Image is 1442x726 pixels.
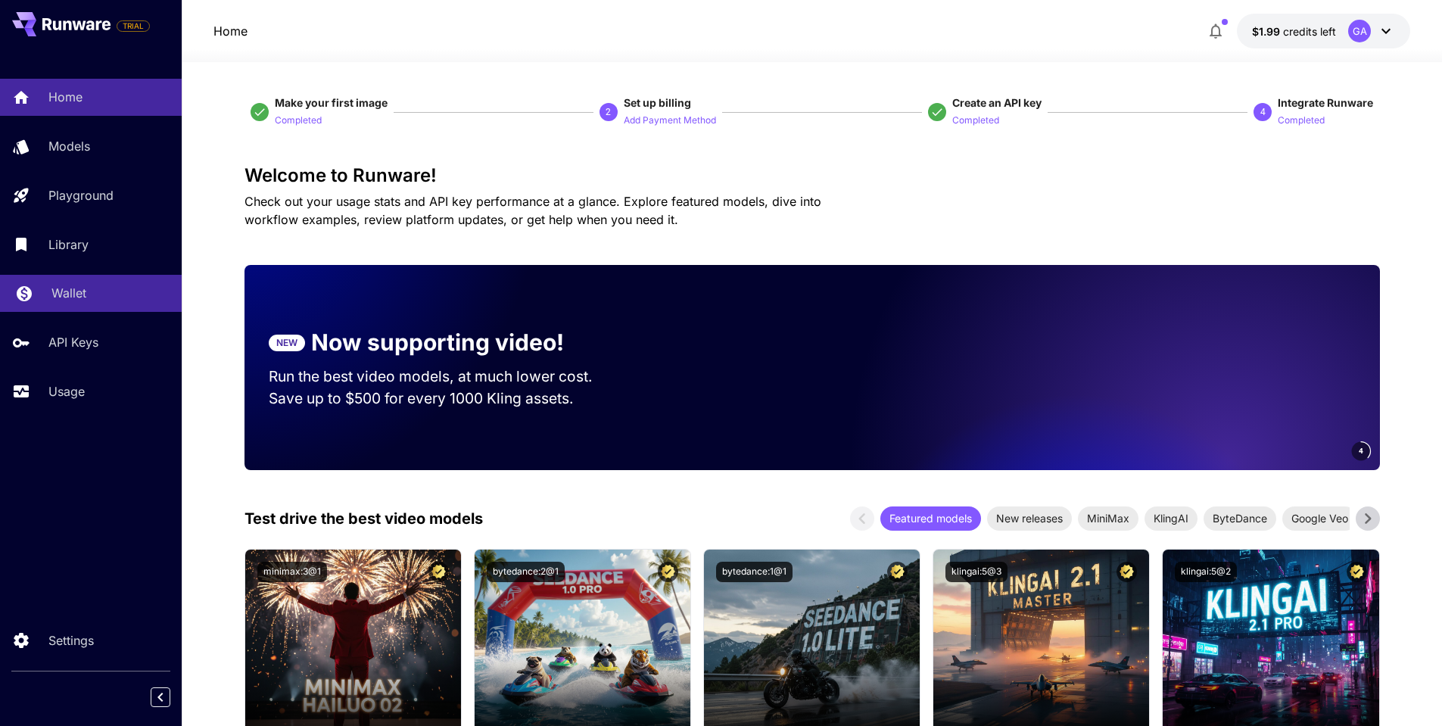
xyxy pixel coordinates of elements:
p: Now supporting video! [311,326,564,360]
button: Collapse sidebar [151,687,170,707]
span: New releases [987,510,1072,526]
p: Save up to $500 for every 1000 Kling assets. [269,388,621,410]
button: Certified Model – Vetted for best performance and includes a commercial license. [887,562,908,582]
p: Completed [275,114,322,128]
button: Completed [952,111,999,129]
p: Add Payment Method [624,114,716,128]
a: Home [213,22,248,40]
div: MiniMax [1078,506,1138,531]
div: GA [1348,20,1371,42]
span: Create an API key [952,96,1042,109]
p: Usage [48,382,85,400]
p: Completed [952,114,999,128]
p: Wallet [51,284,86,302]
div: Google Veo [1282,506,1357,531]
span: Check out your usage stats and API key performance at a glance. Explore featured models, dive int... [244,194,821,227]
p: 2 [606,105,611,119]
span: MiniMax [1078,510,1138,526]
button: Certified Model – Vetted for best performance and includes a commercial license. [1347,562,1367,582]
button: minimax:3@1 [257,562,327,582]
span: KlingAI [1145,510,1198,526]
button: klingai:5@3 [945,562,1008,582]
p: Run the best video models, at much lower cost. [269,366,621,388]
div: ByteDance [1204,506,1276,531]
span: Add your payment card to enable full platform functionality. [117,17,150,35]
p: Playground [48,186,114,204]
p: Library [48,235,89,254]
span: ByteDance [1204,510,1276,526]
div: Collapse sidebar [162,684,182,711]
div: New releases [987,506,1072,531]
p: Settings [48,631,94,650]
button: klingai:5@2 [1175,562,1237,582]
p: Models [48,137,90,155]
p: NEW [276,336,297,350]
button: bytedance:2@1 [487,562,565,582]
span: TRIAL [117,20,149,32]
span: $1.99 [1252,25,1283,38]
button: Completed [275,111,322,129]
button: Certified Model – Vetted for best performance and includes a commercial license. [1117,562,1137,582]
p: 4 [1260,105,1266,119]
span: Featured models [880,510,981,526]
span: 4 [1359,445,1363,456]
div: KlingAI [1145,506,1198,531]
p: Test drive the best video models [244,507,483,530]
div: $1.9948 [1252,23,1336,39]
p: Home [48,88,83,106]
h3: Welcome to Runware! [244,165,1380,186]
div: Featured models [880,506,981,531]
button: Completed [1278,111,1325,129]
button: Certified Model – Vetted for best performance and includes a commercial license. [428,562,449,582]
span: Make your first image [275,96,388,109]
button: bytedance:1@1 [716,562,793,582]
button: $1.9948GA [1237,14,1410,48]
p: Completed [1278,114,1325,128]
p: API Keys [48,333,98,351]
nav: breadcrumb [213,22,248,40]
span: Google Veo [1282,510,1357,526]
span: credits left [1283,25,1336,38]
span: Set up billing [624,96,691,109]
span: Integrate Runware [1278,96,1373,109]
button: Add Payment Method [624,111,716,129]
button: Certified Model – Vetted for best performance and includes a commercial license. [658,562,678,582]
